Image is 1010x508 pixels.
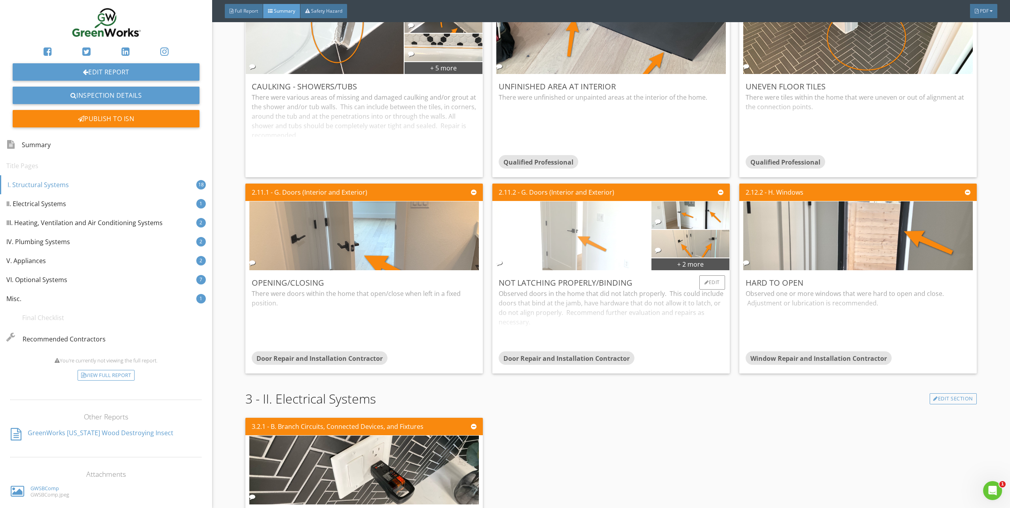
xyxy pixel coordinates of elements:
[980,8,989,14] span: PDF
[503,158,573,167] span: Qualified Professional
[6,199,66,209] div: II. Electrical Systems
[6,237,70,246] div: IV. Plumbing Systems
[245,389,376,408] span: 3 - II. Electrical Systems
[23,334,106,344] span: Recommended Contractors
[13,63,199,81] a: Edit Report
[311,8,342,14] span: Safety Hazard
[644,209,737,279] img: photo.jpg
[6,138,51,152] div: Summary
[6,161,38,171] div: Title Pages
[252,277,477,289] div: Opening/Closing
[28,428,173,441] div: GreenWorks [US_STATE] Wood Destroying Insect
[457,150,686,322] img: photo.jpg
[252,81,477,93] div: Caulking - Showers/Tubs
[397,13,490,82] img: photo.jpg
[11,425,201,444] a: GreenWorks [US_STATE] Wood Destroying Insect
[499,277,723,289] div: Not Latching Properly/Binding
[196,218,206,227] div: 2
[499,188,614,197] div: 2.11.2 - G. Doors (Interior and Exterior)
[13,110,199,127] div: Publish to ISN
[249,150,479,322] img: photo.jpg
[404,61,482,74] div: + 5 more
[499,81,723,93] div: Unfinished Area at Interior
[746,81,970,93] div: Uneven Floor Tiles
[235,8,258,14] span: Full Report
[750,354,887,363] span: Window Repair and Installation Contractor
[68,6,144,40] img: Logo2025.jpg
[999,481,1006,487] span: 1
[252,422,423,431] div: 3.2.1 - B. Branch Circuits, Connected Devices, and Fixtures
[196,275,206,284] div: 7
[6,313,64,322] div: Final Checklist
[196,237,206,246] div: 2
[274,8,295,14] span: Summary
[196,256,206,265] div: 2
[78,370,135,381] div: view full report
[743,150,973,322] img: photo.jpg
[930,393,977,404] a: Edit Section
[750,158,820,167] span: Qualified Professional
[30,485,69,491] div: GWSBComp
[196,199,206,209] div: 1
[13,87,199,104] a: Inspection Details
[252,188,367,197] div: 2.11.1 - G. Doors (Interior and Exterior)
[11,482,201,501] a: GWSBComp GWSBComp.jpeg
[983,481,1002,500] iframe: Intercom live chat
[6,294,21,303] div: Misc.
[746,188,803,197] div: 2.12.2 - H. Windows
[6,218,163,227] div: III. Heating, Ventilation and Air Conditioning Systems
[503,354,630,363] span: Door Repair and Installation Contractor
[256,354,383,363] span: Door Repair and Installation Contractor
[196,294,206,303] div: 1
[651,258,729,270] div: + 2 more
[699,275,725,290] div: Edit
[6,256,46,265] div: V. Appliances
[6,275,67,284] div: VI. Optional Systems
[644,181,737,250] img: photo.jpg
[30,491,69,498] div: GWSBComp.jpeg
[196,180,206,190] div: 18
[8,180,69,190] div: I. Structural Systems
[746,277,970,289] div: Hard to Open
